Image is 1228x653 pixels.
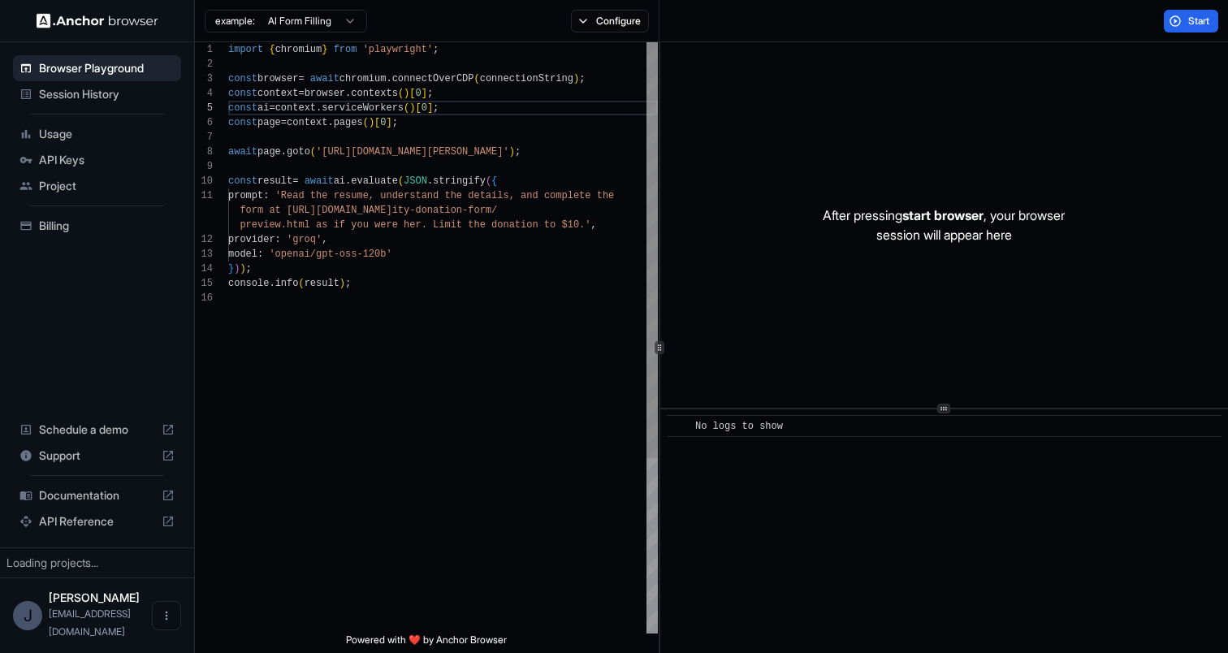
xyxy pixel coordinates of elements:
[195,159,213,174] div: 9
[257,175,292,187] span: result
[257,117,281,128] span: page
[13,81,181,107] div: Session History
[13,417,181,443] div: Schedule a demo
[345,88,351,99] span: .
[316,146,509,158] span: '[URL][DOMAIN_NAME][PERSON_NAME]'
[39,86,175,102] span: Session History
[195,130,213,145] div: 7
[287,117,327,128] span: context
[152,601,181,630] button: Open menu
[334,175,345,187] span: ai
[351,88,398,99] span: contexts
[409,102,415,114] span: )
[334,44,357,55] span: from
[339,73,387,84] span: chromium
[13,443,181,469] div: Support
[398,175,404,187] span: (
[13,147,181,173] div: API Keys
[13,121,181,147] div: Usage
[257,88,298,99] span: context
[195,101,213,115] div: 5
[433,102,439,114] span: ;
[37,13,158,28] img: Anchor Logo
[13,55,181,81] div: Browser Playground
[292,175,298,187] span: =
[415,102,421,114] span: [
[39,60,175,76] span: Browser Playground
[427,88,433,99] span: ;
[275,278,299,289] span: info
[49,590,140,604] span: Jenya Shvetsov
[433,44,439,55] span: ;
[13,508,181,534] div: API Reference
[386,117,391,128] span: ]
[39,126,175,142] span: Usage
[13,173,181,199] div: Project
[345,278,351,289] span: ;
[240,219,532,231] span: preview.html as if you were her. Limit the donatio
[568,190,615,201] span: lete the
[228,278,269,289] span: console
[404,102,409,114] span: (
[257,249,263,260] span: :
[322,234,327,245] span: ,
[6,555,188,571] div: Loading projects...
[902,207,984,223] span: start browser
[380,117,386,128] span: 0
[195,71,213,86] div: 3
[269,278,275,289] span: .
[363,117,369,128] span: (
[269,44,275,55] span: {
[573,73,579,84] span: )
[398,88,404,99] span: (
[240,205,391,216] span: form at [URL][DOMAIN_NAME]
[310,146,316,158] span: (
[1188,15,1211,28] span: Start
[269,102,275,114] span: =
[392,205,498,216] span: ity-donation-form/
[195,86,213,101] div: 4
[246,263,252,275] span: ;
[305,88,345,99] span: browser
[579,73,585,84] span: ;
[491,175,497,187] span: {
[195,262,213,276] div: 14
[281,117,287,128] span: =
[1164,10,1218,32] button: Start
[422,88,427,99] span: ]
[228,263,234,275] span: }
[363,44,433,55] span: 'playwright'
[298,73,304,84] span: =
[322,44,327,55] span: }
[195,188,213,203] div: 11
[392,117,398,128] span: ;
[346,634,507,653] span: Powered with ❤️ by Anchor Browser
[590,219,596,231] span: ,
[322,102,404,114] span: serviceWorkers
[298,88,304,99] span: =
[257,73,298,84] span: browser
[310,73,339,84] span: await
[675,418,683,435] span: ​
[49,608,131,638] span: jenya@joon.co
[39,487,155,504] span: Documentation
[298,278,304,289] span: (
[234,263,240,275] span: )
[374,117,380,128] span: [
[228,234,275,245] span: provider
[509,146,515,158] span: )
[422,102,427,114] span: 0
[305,278,339,289] span: result
[228,249,257,260] span: model
[228,44,263,55] span: import
[339,278,345,289] span: )
[13,213,181,239] div: Billing
[195,232,213,247] div: 12
[386,73,391,84] span: .
[228,117,257,128] span: const
[228,175,257,187] span: const
[195,291,213,305] div: 16
[39,513,155,530] span: API Reference
[275,102,316,114] span: context
[369,117,374,128] span: )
